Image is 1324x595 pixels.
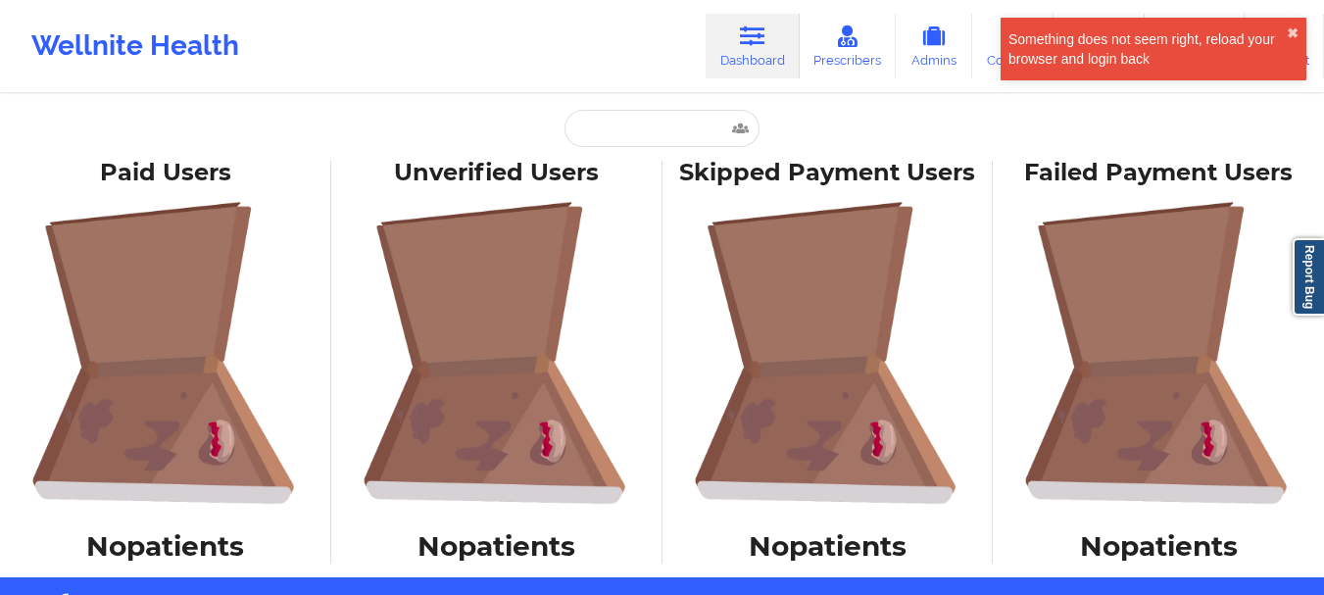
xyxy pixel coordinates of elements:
[345,201,649,505] img: foRBiVDZMKwAAAAASUVORK5CYII=
[345,528,649,564] h1: No patients
[706,14,800,78] a: Dashboard
[800,14,897,78] a: Prescribers
[14,528,318,564] h1: No patients
[1006,528,1310,564] h1: No patients
[676,528,980,564] h1: No patients
[1006,158,1310,188] div: Failed Payment Users
[972,14,1054,78] a: Coaches
[1006,201,1310,505] img: foRBiVDZMKwAAAAASUVORK5CYII=
[14,158,318,188] div: Paid Users
[676,201,980,505] img: foRBiVDZMKwAAAAASUVORK5CYII=
[896,14,972,78] a: Admins
[1008,29,1287,69] div: Something does not seem right, reload your browser and login back
[1293,238,1324,316] a: Report Bug
[676,158,980,188] div: Skipped Payment Users
[1287,25,1299,41] button: close
[345,158,649,188] div: Unverified Users
[14,201,318,505] img: foRBiVDZMKwAAAAASUVORK5CYII=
